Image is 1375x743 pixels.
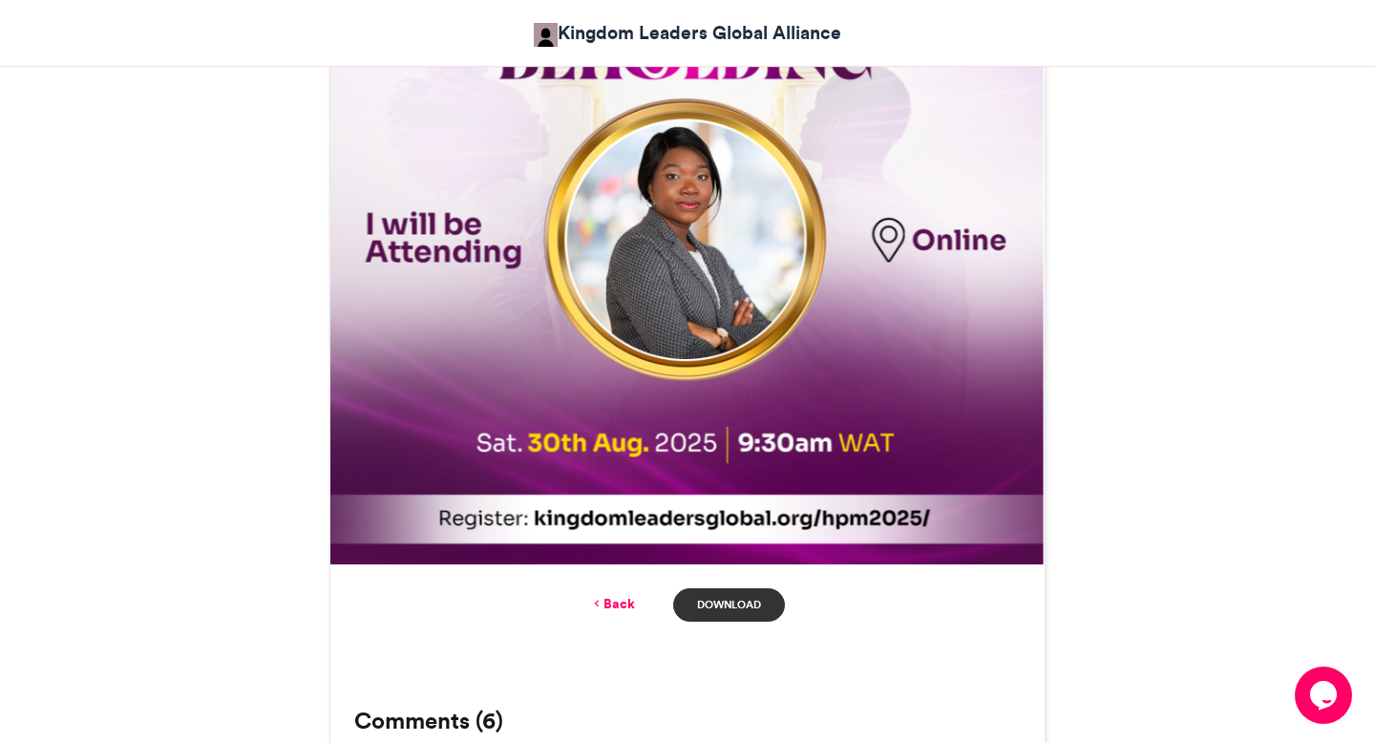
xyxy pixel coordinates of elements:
iframe: chat widget [1295,667,1356,724]
a: Kingdom Leaders Global Alliance [534,19,841,47]
a: Back [590,594,635,614]
h3: Comments (6) [354,710,1021,732]
a: Download [673,588,785,622]
img: Kingdom Leaders Global Alliance [534,23,558,47]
